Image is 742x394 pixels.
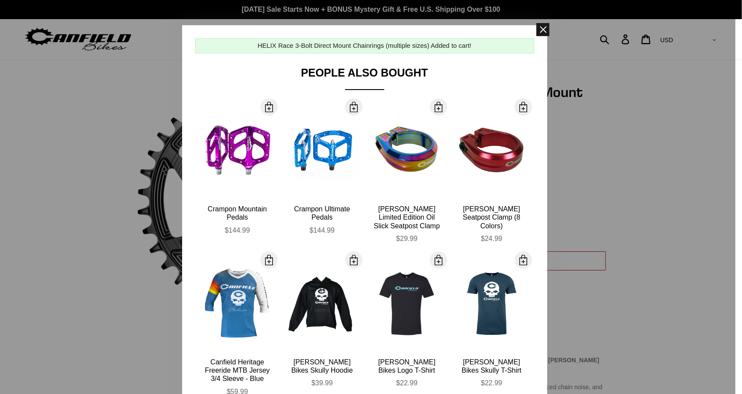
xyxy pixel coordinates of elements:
[286,115,358,187] img: Canfield-Crampon-Ultimate-Blue_large.jpg
[371,115,443,187] img: Canfield-Oil-Slick-Seat-Clamp-MTB-logo-quarter_large.jpg
[396,235,418,242] span: $29.99
[286,268,358,340] img: OldStyleCanfieldHoodie_large.png
[456,358,528,374] div: [PERSON_NAME] Bikes Skully T-Shirt
[258,41,472,51] div: HELIX Race 3-Bolt Direct Mount Chainrings (multiple sizes) Added to cart!
[195,67,534,90] div: People Also Bought
[286,205,358,221] div: Crampon Ultimate Pedals
[371,268,443,340] img: CANFIELD-LOGO-TEE-BLACK-SHOPIFY_large.jpg
[396,379,418,387] span: $22.99
[286,358,358,374] div: [PERSON_NAME] Bikes Skully Hoodie
[225,227,250,234] span: $144.99
[371,358,443,374] div: [PERSON_NAME] Bikes Logo T-Shirt
[456,205,528,230] div: [PERSON_NAME] Seatpost Clamp (8 Colors)
[309,227,335,234] span: $144.99
[312,379,333,387] span: $39.99
[481,235,502,242] span: $24.99
[456,115,528,187] img: Canfield-Seat-Clamp-Red-2_large.jpg
[202,205,273,221] div: Crampon Mountain Pedals
[202,268,273,340] img: Canfield-Hertiage-Jersey-Blue-Front_large.jpg
[456,268,528,340] img: Canfield-Skully-T-Indigo-Next-Level_large.jpg
[371,205,443,230] div: [PERSON_NAME] Limited Edition Oil Slick Seatpost Clamp
[202,358,273,383] div: Canfield Heritage Freeride MTB Jersey 3/4 Sleeve - Blue
[202,115,273,187] img: Canfield-Crampon-Mountain-Purple-Shopify_large.jpg
[481,379,502,387] span: $22.99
